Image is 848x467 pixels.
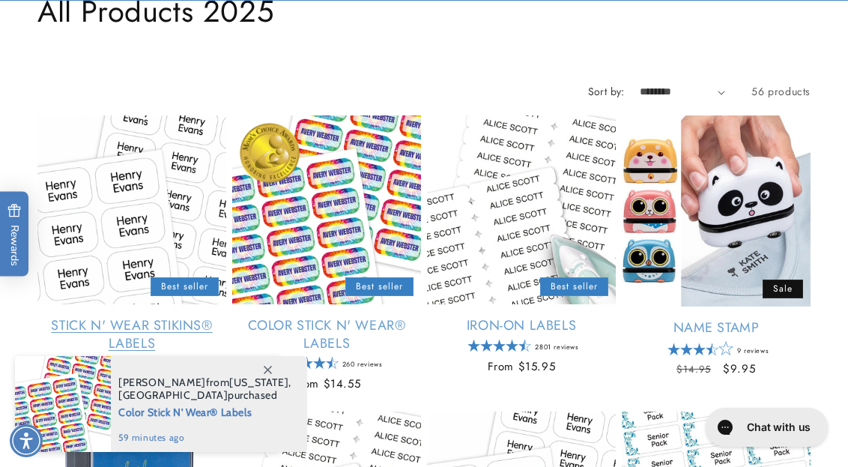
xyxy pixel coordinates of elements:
[10,424,43,457] div: Accessibility Menu
[118,431,291,445] span: 59 minutes ago
[12,347,190,392] iframe: Sign Up via Text for Offers
[427,317,616,334] a: Iron-On Labels
[588,84,625,99] label: Sort by:
[37,317,226,352] a: Stick N' Wear Stikins® Labels
[118,388,228,402] span: [GEOGRAPHIC_DATA]
[232,317,421,352] a: Color Stick N' Wear® Labels
[229,376,288,389] span: [US_STATE]
[698,403,833,452] iframe: Gorgias live chat messenger
[622,319,811,337] a: Name Stamp
[118,402,291,421] span: Color Stick N' Wear® Labels
[118,376,291,402] span: from , purchased
[7,203,22,265] span: Rewards
[751,84,811,99] span: 56 products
